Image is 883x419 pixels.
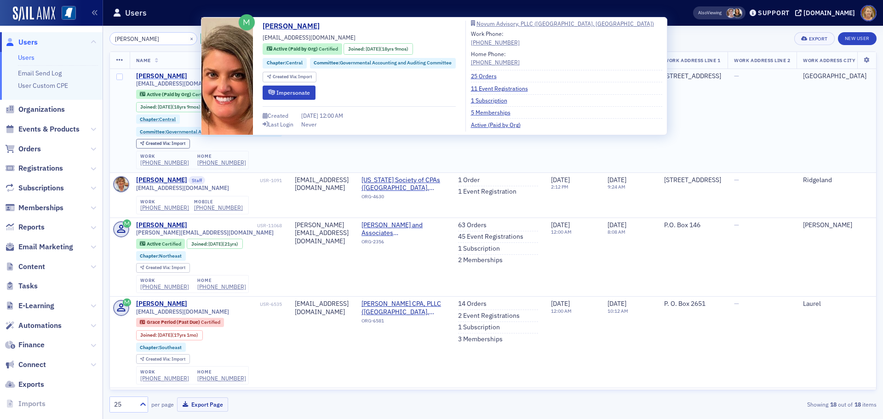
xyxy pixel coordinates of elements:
div: USR-11068 [189,223,282,229]
span: Events & Products [18,124,80,134]
div: Committee: [136,127,282,136]
a: Active (Paid by Org) Certified [140,91,211,97]
div: [STREET_ADDRESS] [664,72,721,80]
a: E-Learning [5,301,54,311]
span: [DATE] [158,332,172,338]
div: home [197,278,246,283]
div: P. O. Box 2651 [664,300,721,308]
a: Chapter:Northeast [140,253,182,259]
button: Export Page [177,397,228,412]
div: mobile [194,199,243,205]
button: [DOMAIN_NAME] [795,10,858,16]
span: Exports [18,379,44,390]
span: 12:00 AM [320,112,343,119]
div: Created Via: Import [136,354,190,364]
a: [PERSON_NAME] CPA, PLLC ([GEOGRAPHIC_DATA], [GEOGRAPHIC_DATA]) [361,300,445,316]
div: (21yrs) [208,241,238,247]
a: Novum Advisory, PLLC ([GEOGRAPHIC_DATA], [GEOGRAPHIC_DATA]) [471,21,662,26]
span: [DATE] [208,241,223,247]
time: 9:24 AM [608,184,625,190]
div: P.O. Box 146 [664,221,721,230]
div: (18yrs 9mos) [366,46,408,53]
div: Last Login [268,122,293,127]
div: Joined: 2008-07-01 00:00:00 [136,330,203,340]
span: Chapter : [267,59,286,66]
div: [PHONE_NUMBER] [194,204,243,211]
span: Subscriptions [18,183,64,193]
a: [PHONE_NUMBER] [197,159,246,166]
img: SailAMX [62,6,76,20]
div: [PHONE_NUMBER] [140,283,189,290]
a: 1 Order [458,176,480,184]
span: Email Marketing [18,242,73,252]
a: [PHONE_NUMBER] [471,58,520,66]
a: 14 Orders [458,300,487,308]
a: 1 Event Registration [458,188,516,196]
a: Committee:Governmental Accounting and Auditing Committee [140,129,278,135]
a: Email Send Log [18,69,62,77]
span: Certified [201,319,220,325]
span: Active [147,241,162,247]
span: Memberships [18,203,63,213]
a: [PERSON_NAME] [136,300,187,308]
div: [STREET_ADDRESS] [664,176,721,184]
span: Created Via : [146,140,172,146]
div: Chapter: [136,115,180,124]
div: Never [301,120,317,128]
div: Created Via: Import [136,139,190,149]
span: Orders [18,144,41,154]
span: Chapter : [140,253,159,259]
div: Grace Period (Past Due): Grace Period (Past Due): Certified [136,318,224,327]
span: [DATE] [158,103,172,110]
time: 2:12 PM [551,184,568,190]
a: Events & Products [5,124,80,134]
span: E-Learning [18,301,54,311]
span: Certified [162,241,181,247]
a: Committee:Governmental Accounting and Auditing Committee [314,59,452,67]
span: Joined : [140,332,158,338]
a: 63 Orders [458,221,487,230]
a: Connect [5,360,46,370]
div: Created Via: Import [263,72,316,82]
div: [EMAIL_ADDRESS][DOMAIN_NAME] [295,300,349,316]
div: [PERSON_NAME] [136,176,187,184]
a: Email Marketing [5,242,73,252]
a: [PERSON_NAME] [263,21,327,32]
a: SailAMX [13,6,55,21]
button: AddFilter [201,33,238,45]
span: Work Address Line 2 [734,57,790,63]
div: home [197,154,246,159]
div: Joined: 2006-11-01 00:00:00 [344,43,413,55]
span: Organizations [18,104,65,115]
span: [DATE] [551,299,570,308]
span: Content [18,262,45,272]
a: Exports [5,379,44,390]
a: 5 Memberships [471,108,517,116]
span: [DATE] [608,299,626,308]
span: Mississippi Society of CPAs (Ridgeland, MS) [361,176,445,192]
div: Import [146,265,185,270]
div: Import [146,357,185,362]
input: Search… [109,32,197,45]
div: [PHONE_NUMBER] [140,204,189,211]
a: 2 Memberships [458,256,503,264]
span: Committee : [314,59,340,66]
span: Work Address City [803,57,855,63]
a: Subscriptions [5,183,64,193]
div: [GEOGRAPHIC_DATA] [803,72,866,80]
a: Organizations [5,104,65,115]
span: [EMAIL_ADDRESS][DOMAIN_NAME] [136,184,229,191]
span: Committee : [140,128,166,135]
div: [PERSON_NAME][EMAIL_ADDRESS][DOMAIN_NAME] [295,221,349,246]
div: Also [698,10,707,16]
span: Viewing [698,10,722,16]
div: USR-8259 [189,74,282,80]
button: × [188,34,196,42]
button: Export [794,32,834,45]
span: Active (Paid by Org) [273,46,319,52]
span: [DATE] [608,176,626,184]
time: 12:00 AM [551,308,572,314]
div: Committee: [310,58,456,69]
